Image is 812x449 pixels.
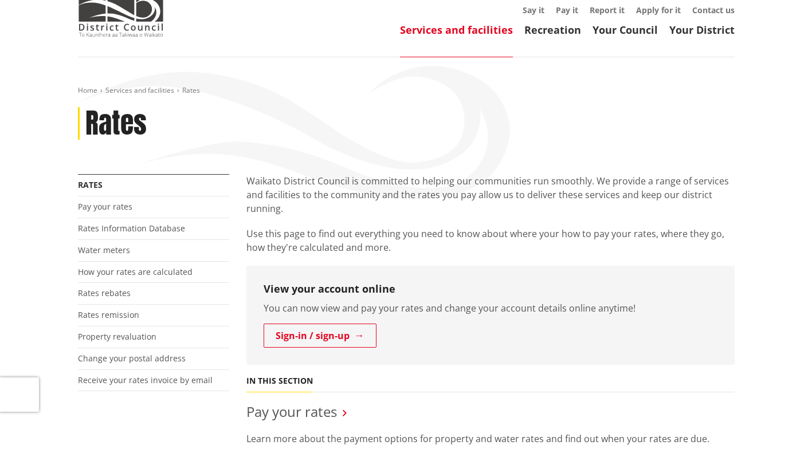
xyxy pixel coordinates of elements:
[636,5,681,15] a: Apply for it
[78,353,186,364] a: Change your postal address
[590,5,625,15] a: Report it
[246,227,735,254] p: Use this page to find out everything you need to know about where your how to pay your rates, whe...
[246,432,735,446] p: Learn more about the payment options for property and water rates and find out when your rates ar...
[264,283,717,296] h3: View your account online
[692,5,735,15] a: Contact us
[593,23,658,37] a: Your Council
[524,23,581,37] a: Recreation
[78,266,193,277] a: How your rates are calculated
[78,375,213,385] a: Receive your rates invoice by email
[78,245,130,255] a: Water meters
[182,85,200,95] span: Rates
[264,301,717,315] p: You can now view and pay your rates and change your account details online anytime!
[246,376,313,386] h5: In this section
[400,23,513,37] a: Services and facilities
[85,107,147,140] h1: Rates
[78,86,735,96] nav: breadcrumb
[78,223,185,234] a: Rates Information Database
[78,201,132,212] a: Pay your rates
[78,85,97,95] a: Home
[759,401,801,442] iframe: Messenger Launcher
[523,5,544,15] a: Say it
[556,5,578,15] a: Pay it
[78,179,103,190] a: Rates
[78,309,139,320] a: Rates remission
[264,324,376,348] a: Sign-in / sign-up
[246,174,735,215] p: Waikato District Council is committed to helping our communities run smoothly. We provide a range...
[246,402,337,421] a: Pay your rates
[669,23,735,37] a: Your District
[78,331,156,342] a: Property revaluation
[105,85,174,95] a: Services and facilities
[78,287,131,298] a: Rates rebates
